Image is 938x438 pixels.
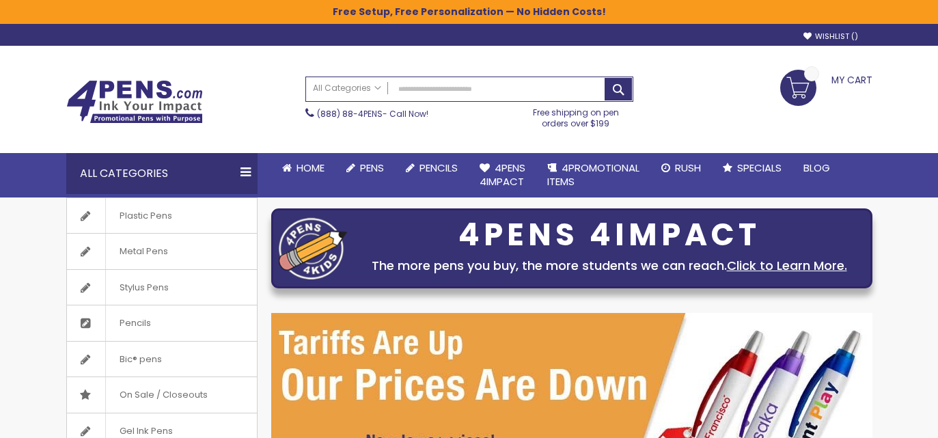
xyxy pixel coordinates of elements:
span: Metal Pens [105,234,182,269]
span: Blog [803,161,830,175]
span: Bic® pens [105,342,176,377]
span: Specials [737,161,782,175]
a: (888) 88-4PENS [317,108,383,120]
span: Pencils [419,161,458,175]
a: Pencils [395,153,469,183]
span: All Categories [313,83,381,94]
a: On Sale / Closeouts [67,377,257,413]
span: Home [296,161,325,175]
a: Metal Pens [67,234,257,269]
span: Pencils [105,305,165,341]
div: 4PENS 4IMPACT [354,221,865,249]
a: Pencils [67,305,257,341]
span: Stylus Pens [105,270,182,305]
a: Plastic Pens [67,198,257,234]
a: Specials [712,153,792,183]
a: Pens [335,153,395,183]
span: 4PROMOTIONAL ITEMS [547,161,639,189]
img: four_pen_logo.png [279,217,347,279]
a: Rush [650,153,712,183]
span: On Sale / Closeouts [105,377,221,413]
a: Stylus Pens [67,270,257,305]
div: Free shipping on pen orders over $199 [519,102,633,129]
span: - Call Now! [317,108,428,120]
a: Blog [792,153,841,183]
span: 4Pens 4impact [480,161,525,189]
a: Click to Learn More. [727,257,847,274]
a: 4PROMOTIONALITEMS [536,153,650,197]
div: The more pens you buy, the more students we can reach. [354,256,865,275]
span: Pens [360,161,384,175]
div: All Categories [66,153,258,194]
a: 4Pens4impact [469,153,536,197]
span: Plastic Pens [105,198,186,234]
a: All Categories [306,77,388,100]
a: Bic® pens [67,342,257,377]
img: 4Pens Custom Pens and Promotional Products [66,80,203,124]
a: Wishlist [803,31,858,42]
span: Rush [675,161,701,175]
a: Home [271,153,335,183]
